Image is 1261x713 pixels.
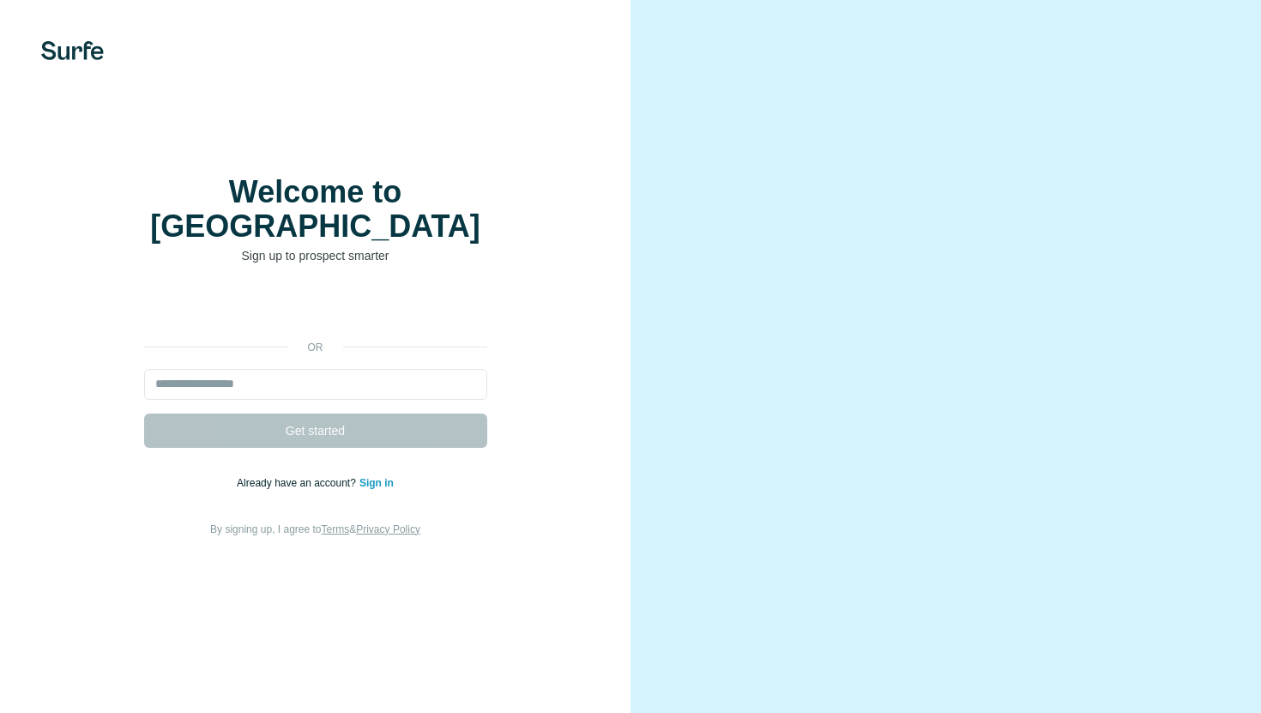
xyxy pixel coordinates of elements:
[41,41,104,60] img: Surfe's logo
[136,290,496,328] iframe: Sign in with Google Button
[144,175,487,244] h1: Welcome to [GEOGRAPHIC_DATA]
[356,523,420,535] a: Privacy Policy
[237,477,359,489] span: Already have an account?
[322,523,350,535] a: Terms
[288,340,343,355] p: or
[210,523,420,535] span: By signing up, I agree to &
[144,247,487,264] p: Sign up to prospect smarter
[359,477,394,489] a: Sign in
